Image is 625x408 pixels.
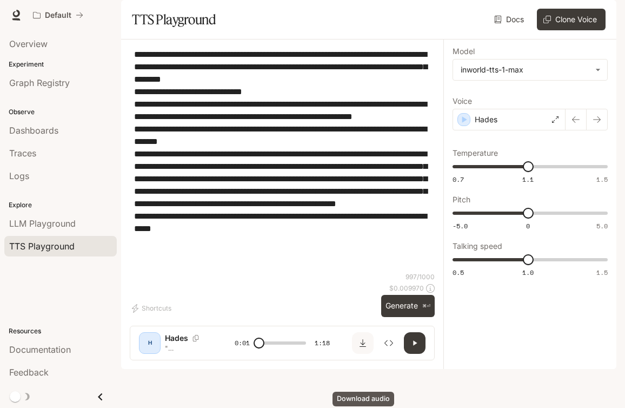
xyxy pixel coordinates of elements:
[45,11,71,20] p: Default
[596,221,608,231] span: 5.0
[537,9,606,30] button: Clone Voice
[188,335,203,341] button: Copy Voice ID
[526,221,530,231] span: 0
[165,333,188,344] p: Hades
[235,338,250,348] span: 0:01
[130,300,176,317] button: Shortcuts
[132,9,216,30] h1: TTS Playground
[315,338,330,348] span: 1:18
[453,196,470,203] p: Pitch
[596,268,608,277] span: 1.5
[453,221,468,231] span: -5.0
[596,175,608,184] span: 1.5
[475,114,497,125] p: Hades
[28,4,88,26] button: All workspaces
[381,295,435,317] button: Generate⌘⏎
[453,242,502,250] p: Talking speed
[165,344,209,353] p: "[PERSON_NAME], [DATE] corporations are losing their equilibrium," [PERSON_NAME] explained. "That...
[389,284,424,293] p: $ 0.009970
[453,149,498,157] p: Temperature
[492,9,528,30] a: Docs
[461,64,590,75] div: inworld-tts-1-max
[453,97,472,105] p: Voice
[333,392,394,406] div: Download audio
[522,268,534,277] span: 1.0
[378,332,400,354] button: Inspect
[453,175,464,184] span: 0.7
[453,48,475,55] p: Model
[405,272,435,281] p: 997 / 1000
[141,334,158,352] div: H
[453,60,607,80] div: inworld-tts-1-max
[422,303,430,310] p: ⌘⏎
[352,332,374,354] button: Download audio
[453,268,464,277] span: 0.5
[522,175,534,184] span: 1.1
